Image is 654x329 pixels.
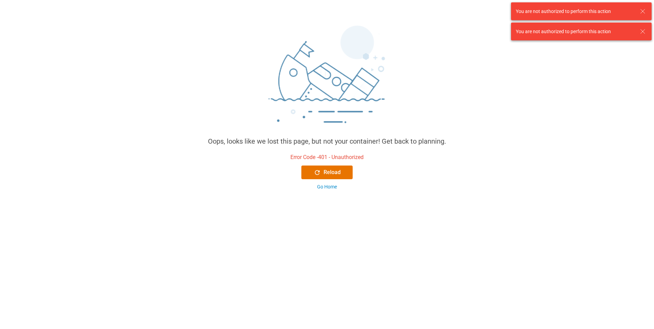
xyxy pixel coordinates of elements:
div: You are not authorized to perform this action [516,28,633,35]
div: Go Home [317,183,337,190]
button: Reload [301,166,353,179]
div: Error Code - 401 - Unauthorized [290,153,364,161]
img: sinking_ship.png [224,23,430,136]
div: Oops, looks like we lost this page, but not your container! Get back to planning. [208,136,446,146]
div: You are not authorized to perform this action [516,8,633,15]
div: Reload [314,168,341,176]
button: Go Home [301,183,353,190]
